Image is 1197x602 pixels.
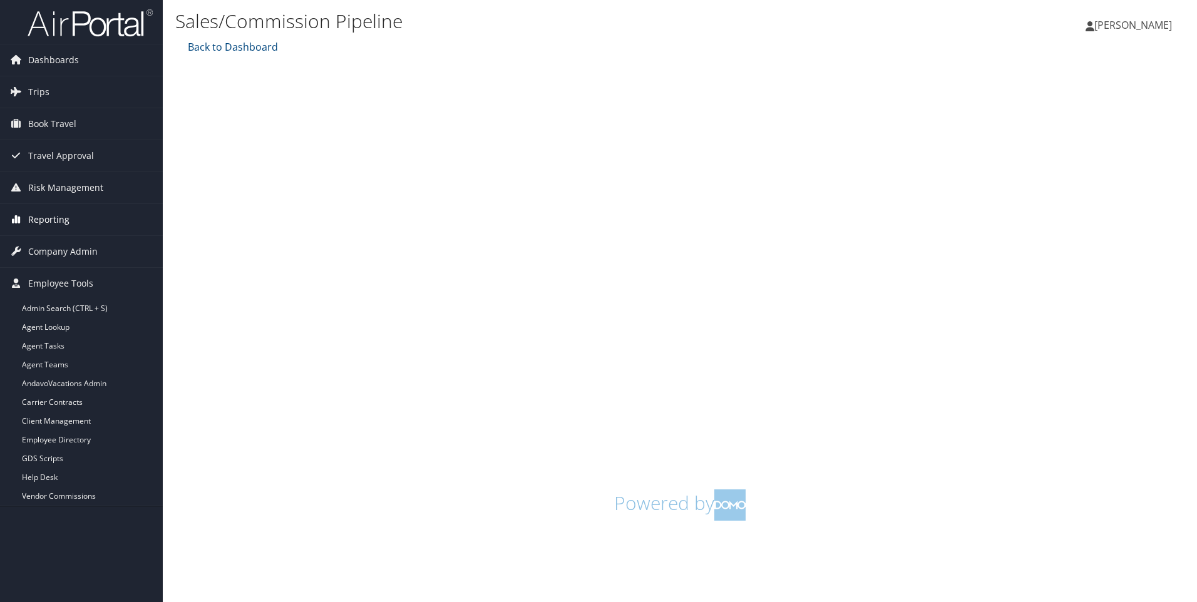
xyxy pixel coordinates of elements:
span: Risk Management [28,172,103,203]
h1: Sales/Commission Pipeline [175,8,848,34]
span: [PERSON_NAME] [1094,18,1172,32]
img: domo-logo.png [714,489,746,521]
span: Trips [28,76,49,108]
span: Reporting [28,204,69,235]
h1: Powered by [185,489,1175,521]
span: Dashboards [28,44,79,76]
img: airportal-logo.png [28,8,153,38]
span: Travel Approval [28,140,94,171]
span: Employee Tools [28,268,93,299]
a: [PERSON_NAME] [1086,6,1184,44]
span: Book Travel [28,108,76,140]
a: Back to Dashboard [185,40,278,54]
span: Company Admin [28,236,98,267]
